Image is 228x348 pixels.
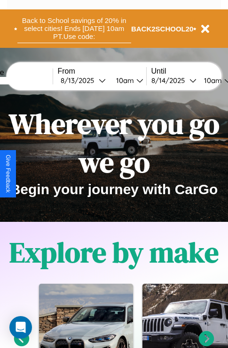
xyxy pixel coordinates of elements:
[9,316,32,339] div: Open Intercom Messenger
[109,76,146,85] button: 10am
[5,155,11,193] div: Give Feedback
[199,76,224,85] div: 10am
[9,233,219,272] h1: Explore by make
[58,76,109,85] button: 8/13/2025
[17,14,131,43] button: Back to School savings of 20% in select cities! Ends [DATE] 10am PT.Use code:
[61,76,99,85] div: 8 / 13 / 2025
[151,76,189,85] div: 8 / 14 / 2025
[131,25,194,33] b: BACK2SCHOOL20
[58,67,146,76] label: From
[111,76,136,85] div: 10am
